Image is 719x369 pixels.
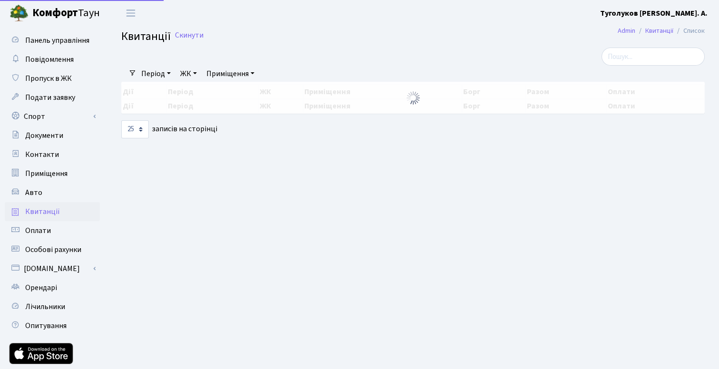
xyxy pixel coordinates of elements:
span: Приміщення [25,168,68,179]
span: Повідомлення [25,54,74,65]
a: Панель управління [5,31,100,50]
b: Комфорт [32,5,78,20]
a: Період [137,66,175,82]
span: Авто [25,187,42,198]
a: [DOMAIN_NAME] [5,259,100,278]
span: Орендарі [25,282,57,293]
span: Квитанції [25,206,60,217]
a: Подати заявку [5,88,100,107]
span: Контакти [25,149,59,160]
span: Документи [25,130,63,141]
a: Документи [5,126,100,145]
a: Квитанції [645,26,673,36]
a: Квитанції [5,202,100,221]
span: Опитування [25,320,67,331]
label: записів на сторінці [121,120,217,138]
a: Авто [5,183,100,202]
span: Лічильники [25,301,65,312]
a: Admin [618,26,635,36]
a: Опитування [5,316,100,335]
span: Квитанції [121,28,171,45]
input: Пошук... [602,48,705,66]
a: Приміщення [5,164,100,183]
a: Орендарі [5,278,100,297]
span: Панель управління [25,35,89,46]
nav: breadcrumb [603,21,719,41]
li: Список [673,26,705,36]
a: Контакти [5,145,100,164]
a: Особові рахунки [5,240,100,259]
span: Пропуск в ЖК [25,73,72,84]
a: Приміщення [203,66,258,82]
span: Подати заявку [25,92,75,103]
span: Особові рахунки [25,244,81,255]
a: Лічильники [5,297,100,316]
a: Спорт [5,107,100,126]
button: Переключити навігацію [119,5,143,21]
a: ЖК [176,66,201,82]
a: Туголуков [PERSON_NAME]. А. [600,8,708,19]
a: Скинути [175,31,204,40]
img: Обробка... [406,90,421,106]
a: Пропуск в ЖК [5,69,100,88]
span: Таун [32,5,100,21]
img: logo.png [10,4,29,23]
a: Повідомлення [5,50,100,69]
span: Оплати [25,225,51,236]
select: записів на сторінці [121,120,149,138]
a: Оплати [5,221,100,240]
